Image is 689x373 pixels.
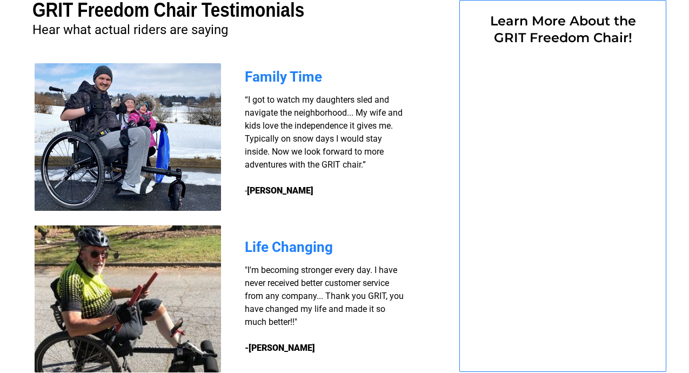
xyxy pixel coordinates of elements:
strong: [PERSON_NAME] [247,185,313,196]
iframe: Form 0 [478,52,648,343]
span: Family Time [245,69,322,85]
span: Life Changing [245,239,333,255]
span: Learn More About the GRIT Freedom Chair! [490,13,636,45]
span: Hear what actual riders are saying [32,22,228,37]
span: “I got to watch my daughters sled and navigate the neighborhood... My wife and kids love the inde... [245,95,403,196]
strong: -[PERSON_NAME] [245,343,315,353]
span: "I'm becoming stronger every day. I have never received better customer service from any company.... [245,265,404,327]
